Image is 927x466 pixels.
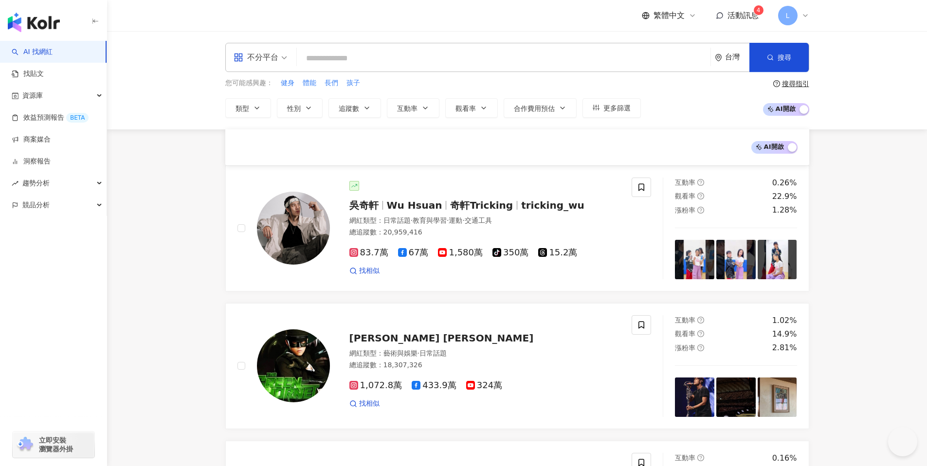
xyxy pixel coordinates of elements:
[445,98,498,118] button: 觀看率
[39,436,73,453] span: 立即安裝 瀏覽器外掛
[462,216,464,224] span: ·
[772,329,797,340] div: 14.9%
[419,349,447,357] span: 日常話題
[675,192,695,200] span: 觀看率
[504,98,577,118] button: 合作費用預估
[697,317,704,323] span: question-circle
[346,78,360,88] span: 孩子
[225,98,271,118] button: 類型
[280,78,295,89] button: 健身
[16,437,35,452] img: chrome extension
[287,105,301,112] span: 性別
[12,157,51,166] a: 洞察報告
[772,191,797,202] div: 22.9%
[225,165,809,291] a: KOL Avatar吳奇軒Wu Hsuan奇軒Trickingtricking_wu網紅類型：日常話題·教育與學習·運動·交通工具總追蹤數：20,959,41683.7萬67萬1,580萬350...
[325,78,338,88] span: 長們
[398,248,429,258] span: 67萬
[412,380,456,391] span: 433.9萬
[236,105,249,112] span: 類型
[675,377,714,417] img: post-image
[697,207,704,214] span: question-circle
[349,349,620,358] div: 網紅類型 ：
[397,105,418,112] span: 互動率
[12,69,44,79] a: 找貼文
[438,248,483,258] span: 1,580萬
[447,216,449,224] span: ·
[387,98,439,118] button: 互動率
[257,329,330,402] img: KOL Avatar
[465,216,492,224] span: 交通工具
[346,78,361,89] button: 孩子
[727,11,759,20] span: 活動訊息
[888,427,917,456] iframe: Help Scout Beacon - Open
[349,399,380,409] a: 找相似
[772,342,797,353] div: 2.81%
[349,266,380,276] a: 找相似
[773,80,780,87] span: question-circle
[383,216,411,224] span: 日常話題
[582,98,641,118] button: 更多篩選
[277,98,323,118] button: 性別
[349,216,620,226] div: 網紅類型 ：
[303,78,316,88] span: 體能
[12,47,53,57] a: searchAI 找網紅
[675,454,695,462] span: 互動率
[772,205,797,215] div: 1.28%
[12,135,51,144] a: 商案媒合
[754,5,763,15] sup: 4
[349,332,534,344] span: [PERSON_NAME] [PERSON_NAME]
[715,54,722,61] span: environment
[359,266,380,276] span: 找相似
[281,78,294,88] span: 健身
[758,240,797,279] img: post-image
[538,248,577,258] span: 15.2萬
[758,377,797,417] img: post-image
[449,216,462,224] span: 運動
[339,105,359,112] span: 追蹤數
[778,54,791,61] span: 搜尋
[225,78,273,88] span: 您可能感興趣：
[675,316,695,324] span: 互動率
[455,105,476,112] span: 觀看率
[675,179,695,186] span: 互動率
[12,180,18,187] span: rise
[22,194,50,216] span: 競品分析
[450,199,513,211] span: 奇軒Tricking
[782,80,809,88] div: 搜尋指引
[349,380,402,391] span: 1,072.8萬
[349,248,388,258] span: 83.7萬
[466,380,502,391] span: 324萬
[22,85,43,107] span: 資源庫
[302,78,317,89] button: 體能
[716,377,756,417] img: post-image
[383,349,418,357] span: 藝術與娛樂
[603,104,631,112] span: 更多篩選
[757,7,761,14] span: 4
[697,179,704,186] span: question-circle
[8,13,60,32] img: logo
[234,53,243,62] span: appstore
[12,113,89,123] a: 效益預測報告BETA
[675,206,695,214] span: 漲粉率
[418,349,419,357] span: ·
[413,216,447,224] span: 教育與學習
[349,199,379,211] span: 吳奇軒
[387,199,442,211] span: Wu Hsuan
[697,330,704,337] span: question-circle
[675,330,695,338] span: 觀看率
[697,454,704,461] span: question-circle
[725,53,749,61] div: 台灣
[349,360,620,370] div: 總追蹤數 ： 18,307,326
[225,303,809,429] a: KOL Avatar[PERSON_NAME] [PERSON_NAME]網紅類型：藝術與娛樂·日常話題總追蹤數：18,307,3261,072.8萬433.9萬324萬找相似互動率questi...
[697,193,704,199] span: question-circle
[521,199,584,211] span: tricking_wu
[772,453,797,464] div: 0.16%
[349,228,620,237] div: 總追蹤數 ： 20,959,416
[654,10,685,21] span: 繁體中文
[328,98,381,118] button: 追蹤數
[234,50,278,65] div: 不分平台
[786,10,790,21] span: L
[697,344,704,351] span: question-circle
[772,178,797,188] div: 0.26%
[675,344,695,352] span: 漲粉率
